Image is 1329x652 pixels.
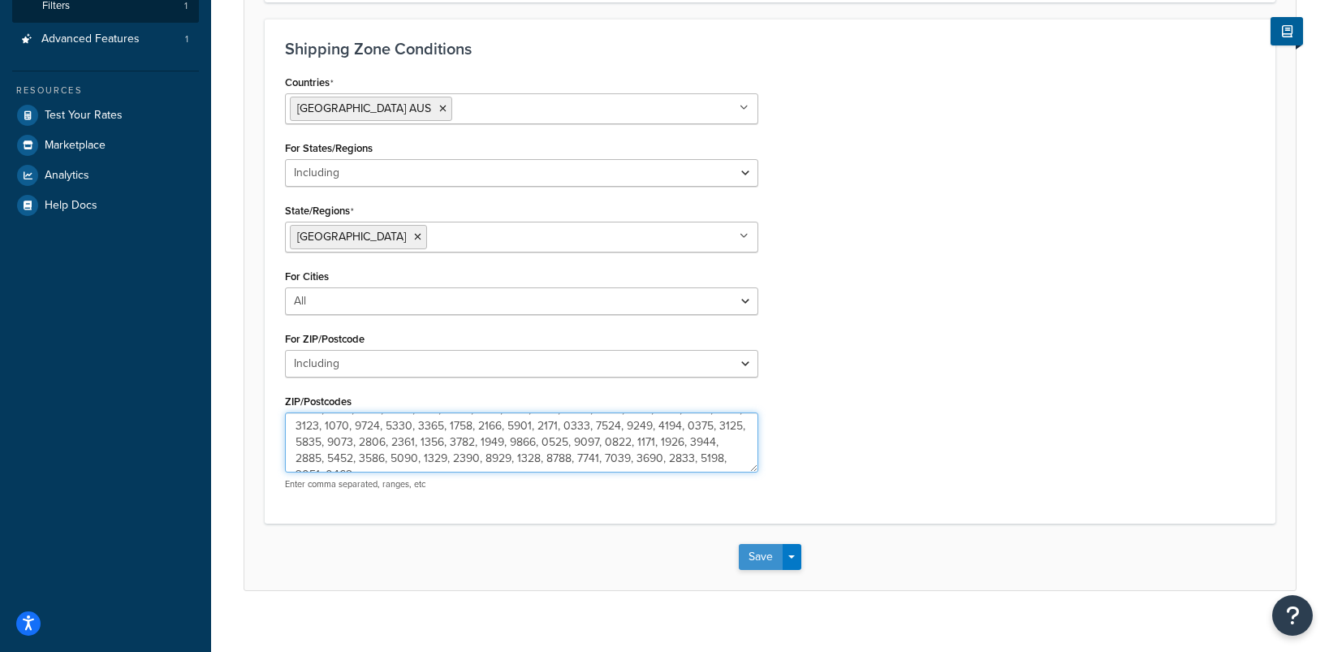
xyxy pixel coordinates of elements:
[12,84,199,97] div: Resources
[12,24,199,54] li: Advanced Features
[12,101,199,130] a: Test Your Rates
[45,169,89,183] span: Analytics
[12,161,199,190] a: Analytics
[739,544,783,570] button: Save
[45,199,97,213] span: Help Docs
[1272,595,1313,636] button: Open Resource Center
[285,40,1255,58] h3: Shipping Zone Conditions
[45,109,123,123] span: Test Your Rates
[1271,17,1303,45] button: Show Help Docs
[297,100,431,117] span: [GEOGRAPHIC_DATA] AUS
[285,412,758,473] textarea: 4996, 5099, 9315, 4141, 3387, 7029, 7480, 8122, 2654, 8543, 0299, 2557, 5924, 3911, 7898, 8735, 7...
[12,24,199,54] a: Advanced Features1
[41,32,140,46] span: Advanced Features
[12,131,199,160] a: Marketplace
[285,270,329,283] label: For Cities
[285,333,365,345] label: For ZIP/Postcode
[185,32,188,46] span: 1
[285,142,373,154] label: For States/Regions
[45,139,106,153] span: Marketplace
[285,478,758,490] p: Enter comma separated, ranges, etc
[297,228,406,245] span: [GEOGRAPHIC_DATA]
[285,205,354,218] label: State/Regions
[12,191,199,220] a: Help Docs
[285,76,334,89] label: Countries
[285,395,352,408] label: ZIP/Postcodes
